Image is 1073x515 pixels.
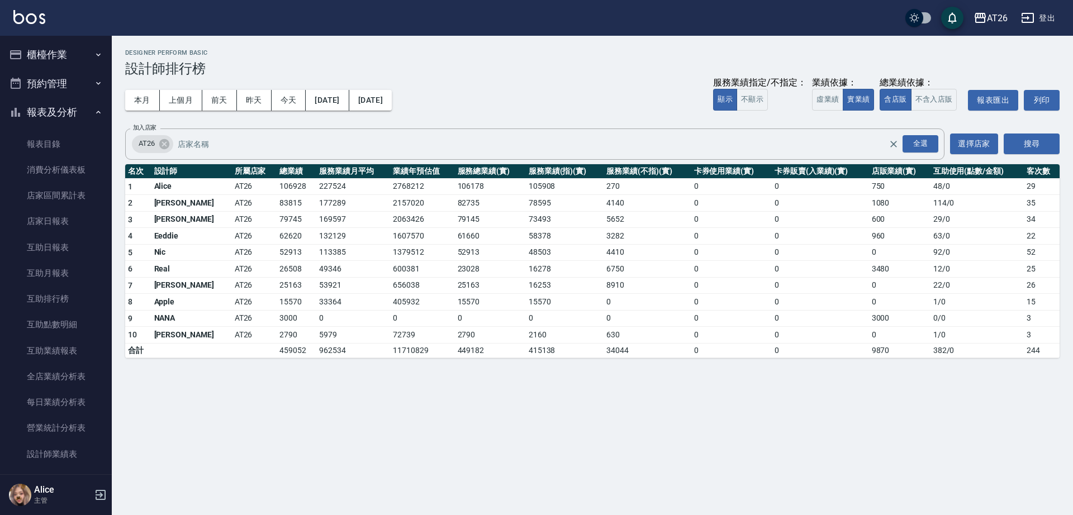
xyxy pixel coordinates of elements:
[151,228,232,245] td: Eeddie
[232,244,277,261] td: AT26
[968,90,1018,111] button: 報表匯出
[455,195,526,212] td: 82735
[1024,211,1060,228] td: 34
[455,244,526,261] td: 52913
[969,7,1012,30] button: AT26
[1024,164,1060,179] th: 客次數
[930,211,1024,228] td: 29 / 0
[390,195,454,212] td: 2157020
[604,211,691,228] td: 5652
[390,343,454,357] td: 11710829
[390,310,454,327] td: 0
[4,364,107,389] a: 全店業績分析表
[1024,228,1060,245] td: 22
[604,343,691,357] td: 34044
[930,327,1024,344] td: 1 / 0
[869,327,930,344] td: 0
[886,136,901,152] button: Clear
[128,231,132,240] span: 4
[526,211,604,228] td: 73493
[691,327,772,344] td: 0
[869,228,930,245] td: 960
[713,77,806,89] div: 服務業績指定/不指定：
[1024,244,1060,261] td: 52
[604,178,691,195] td: 270
[34,495,91,506] p: 主管
[34,484,91,495] h5: Alice
[306,90,349,111] button: [DATE]
[4,98,107,127] button: 報表及分析
[455,164,526,179] th: 服務總業績(實)
[1024,327,1060,344] td: 3
[1024,90,1060,111] button: 列印
[232,261,277,278] td: AT26
[390,244,454,261] td: 1379512
[772,261,869,278] td: 0
[151,164,232,179] th: 設計師
[232,310,277,327] td: AT26
[202,90,237,111] button: 前天
[232,277,277,294] td: AT26
[772,195,869,212] td: 0
[930,261,1024,278] td: 12 / 0
[316,343,390,357] td: 962534
[160,90,202,111] button: 上個月
[151,310,232,327] td: NANA
[151,327,232,344] td: [PERSON_NAME]
[691,195,772,212] td: 0
[691,178,772,195] td: 0
[277,178,316,195] td: 106928
[911,89,957,111] button: 不含入店販
[125,164,1060,358] table: a dense table
[4,260,107,286] a: 互助月報表
[151,211,232,228] td: [PERSON_NAME]
[772,211,869,228] td: 0
[930,343,1024,357] td: 382 / 0
[869,277,930,294] td: 0
[316,310,390,327] td: 0
[455,343,526,357] td: 449182
[869,211,930,228] td: 600
[604,228,691,245] td: 3282
[869,261,930,278] td: 3480
[455,178,526,195] td: 106178
[869,310,930,327] td: 3000
[316,211,390,228] td: 169597
[232,195,277,212] td: AT26
[526,261,604,278] td: 16278
[869,178,930,195] td: 750
[930,178,1024,195] td: 48 / 0
[604,310,691,327] td: 0
[455,261,526,278] td: 23028
[4,183,107,208] a: 店家區間累計表
[869,343,930,357] td: 9870
[4,157,107,183] a: 消費分析儀表板
[349,90,392,111] button: [DATE]
[772,178,869,195] td: 0
[277,164,316,179] th: 總業績
[13,10,45,24] img: Logo
[526,294,604,311] td: 15570
[604,294,691,311] td: 0
[4,208,107,234] a: 店家日報表
[772,244,869,261] td: 0
[930,277,1024,294] td: 22 / 0
[390,228,454,245] td: 1607570
[1024,261,1060,278] td: 25
[128,198,132,207] span: 2
[455,327,526,344] td: 2790
[151,261,232,278] td: Real
[316,228,390,245] td: 132129
[4,415,107,441] a: 營業統計分析表
[1024,178,1060,195] td: 29
[175,134,908,154] input: 店家名稱
[4,69,107,98] button: 預約管理
[128,281,132,290] span: 7
[316,261,390,278] td: 49346
[232,294,277,311] td: AT26
[1024,294,1060,311] td: 15
[125,61,1060,77] h3: 設計師排行榜
[691,228,772,245] td: 0
[772,277,869,294] td: 0
[604,327,691,344] td: 630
